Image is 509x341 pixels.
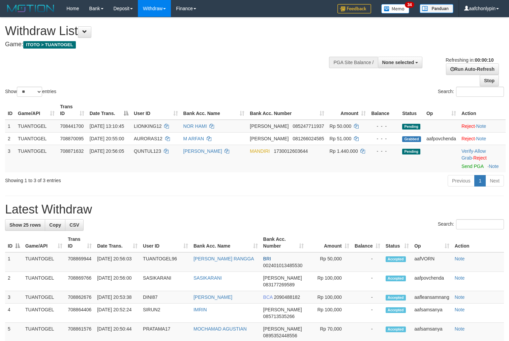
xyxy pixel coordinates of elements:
th: Bank Acc. Number: activate to sort column ascending [261,233,307,252]
td: SASIKARANI [140,272,191,291]
a: Note [476,123,486,129]
label: Search: [438,87,504,97]
span: 708441700 [60,123,84,129]
span: [PERSON_NAME] [263,307,302,312]
span: LIONKING12 [134,123,161,129]
span: · [461,148,486,161]
span: Grabbed [402,136,421,142]
td: TUANTOGEL [23,291,65,304]
td: 1 [5,120,15,133]
th: Op: activate to sort column ascending [412,233,452,252]
td: 2 [5,272,23,291]
a: Run Auto-Refresh [446,63,499,75]
th: Amount: activate to sort column ascending [327,101,369,120]
span: ITOTO > TUANTOGEL [23,41,76,49]
img: Feedback.jpg [337,4,371,13]
span: BCA [263,294,273,300]
td: 708869944 [65,252,94,272]
a: IMRIN [193,307,207,312]
span: [PERSON_NAME] [250,123,289,129]
span: [PERSON_NAME] [250,136,289,141]
td: Rp 50,000 [306,252,352,272]
td: TUANTOGEL [15,132,57,145]
th: Bank Acc. Name: activate to sort column ascending [181,101,247,120]
label: Show entries [5,87,56,97]
a: Note [455,275,465,281]
a: [PERSON_NAME] [183,148,222,154]
span: None selected [382,60,414,65]
a: Note [476,136,486,141]
a: MOCHAMAD AGUSTIAN [193,326,247,332]
td: aafVORN [412,252,452,272]
td: aafpovchenda [424,132,459,145]
a: CSV [65,219,84,231]
span: [PERSON_NAME] [263,326,302,332]
img: MOTION_logo.png [5,3,56,13]
input: Search: [456,219,504,229]
span: Copy 2090488182 to clipboard [274,294,300,300]
td: TUANTOGEL [15,120,57,133]
span: Accepted [386,326,406,332]
th: Game/API: activate to sort column ascending [23,233,65,252]
a: Copy [45,219,65,231]
td: - [352,291,383,304]
a: Show 25 rows [5,219,45,231]
span: Rp 50.000 [330,123,352,129]
span: Accepted [386,276,406,281]
th: Action [459,101,506,120]
td: - [352,252,383,272]
a: Note [489,164,499,169]
td: aafleansamnang [412,291,452,304]
th: Date Trans.: activate to sort column descending [87,101,131,120]
td: DINI87 [140,291,191,304]
span: Accepted [386,295,406,301]
span: Rp 1.440.000 [330,148,358,154]
td: 708864406 [65,304,94,323]
td: 3 [5,145,15,172]
span: Copy 081266024585 to clipboard [293,136,324,141]
th: Status [399,101,424,120]
td: Rp 100,000 [306,304,352,323]
span: Copy 0895352448556 to clipboard [263,333,297,338]
span: Copy [49,222,61,228]
button: None selected [378,57,423,68]
a: [PERSON_NAME] RANGGA [193,256,254,261]
span: MANDIRI [250,148,270,154]
td: · [459,132,506,145]
span: 34 [405,2,414,8]
span: Copy 085247711937 to clipboard [293,123,324,129]
input: Search: [456,87,504,97]
td: [DATE] 20:56:00 [94,272,140,291]
td: - [352,304,383,323]
span: Rp 51.000 [330,136,352,141]
td: SIRUN2 [140,304,191,323]
a: Reject [461,136,475,141]
span: Accepted [386,256,406,262]
th: ID: activate to sort column descending [5,233,23,252]
td: aafpovchenda [412,272,452,291]
td: TUANTOGEL [23,252,65,272]
h1: Withdraw List [5,24,333,38]
th: ID [5,101,15,120]
a: Reject [473,155,487,161]
th: Bank Acc. Number: activate to sort column ascending [247,101,327,120]
img: Button%20Memo.svg [381,4,410,13]
a: Previous [448,175,475,187]
span: Show 25 rows [9,222,41,228]
td: 3 [5,291,23,304]
span: Accepted [386,307,406,313]
th: Status: activate to sort column ascending [383,233,412,252]
a: Note [455,294,465,300]
span: [DATE] 20:56:05 [90,148,124,154]
th: Op: activate to sort column ascending [424,101,459,120]
span: [DATE] 20:55:00 [90,136,124,141]
div: PGA Site Balance / [329,57,378,68]
th: Bank Acc. Name: activate to sort column ascending [191,233,261,252]
td: TUANTOGEL [23,272,65,291]
th: User ID: activate to sort column ascending [131,101,181,120]
td: - [352,272,383,291]
td: 4 [5,304,23,323]
span: 708871632 [60,148,84,154]
span: BRI [263,256,271,261]
label: Search: [438,219,504,229]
